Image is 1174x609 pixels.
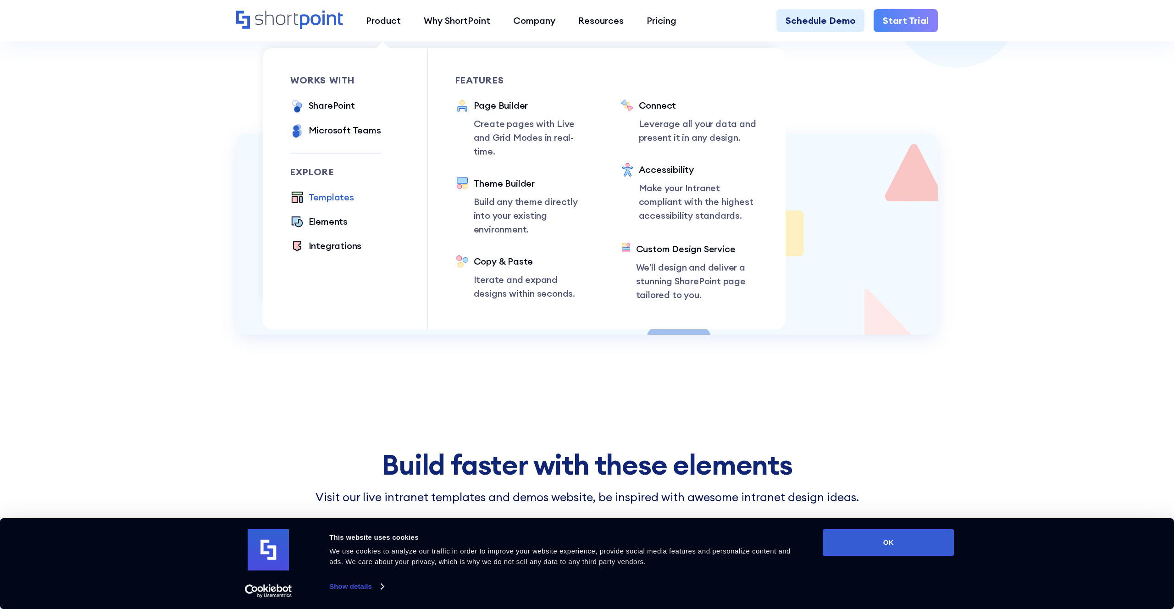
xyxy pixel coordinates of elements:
a: ConnectLeverage all your data and present it in any design. [620,99,758,144]
button: OK [823,529,954,556]
div: Custom Design Service [636,242,758,256]
a: Integrations [290,239,362,254]
div: Why ShortPoint [424,14,490,28]
div: Explore [290,167,382,177]
div: Pricing [647,14,676,28]
div: SharePoint [309,99,355,112]
div: works with [290,76,382,85]
a: Product [354,9,412,32]
a: Custom Design ServiceWe’ll design and deliver a stunning SharePoint page tailored to you. [620,242,758,302]
a: Copy & PasteIterate and expand designs within seconds. [455,255,593,300]
a: AccessibilityMake your Intranet compliant with the highest accessibility standards. [620,163,758,224]
a: Show details [329,580,383,593]
p: We’ll design and deliver a stunning SharePoint page tailored to you. [636,260,758,302]
div: Theme Builder [474,177,593,190]
a: Start Trial [874,9,938,32]
a: Microsoft Teams [290,123,381,139]
div: Microsoft Teams [309,123,381,137]
iframe: Chat Widget [1009,503,1174,609]
p: Iterate and expand designs within seconds. [474,273,593,300]
a: Schedule Demo [776,9,864,32]
div: Company [513,14,555,28]
div: Elements [309,215,348,228]
span: We use cookies to analyze our traffic in order to improve your website experience, provide social... [329,547,791,565]
div: Accessibility [639,163,758,177]
div: Integrations [309,239,362,253]
a: Home [236,11,343,30]
a: Elements [290,215,348,230]
a: Page BuilderCreate pages with Live and Grid Modes in real-time. [455,99,593,158]
a: SharePoint [290,99,355,114]
h2: Build faster with these elements [236,449,938,480]
a: Theme BuilderBuild any theme directly into your existing environment. [455,177,593,236]
a: Why ShortPoint [412,9,502,32]
a: Pricing [635,9,688,32]
a: Usercentrics Cookiebot - opens in a new window [228,584,309,598]
img: logo [248,529,289,570]
p: Make your Intranet compliant with the highest accessibility standards. [639,181,758,222]
div: This website uses cookies [329,532,802,543]
p: Create pages with Live and Grid Modes in real-time. [474,117,593,158]
a: Templates [290,190,354,205]
div: Copy & Paste [474,255,593,268]
a: Company [502,9,567,32]
div: Features [455,76,593,85]
p: Build any theme directly into your existing environment. [474,195,593,236]
a: Resources [567,9,635,32]
div: Connect [639,99,758,112]
p: Visit our live intranet templates and demos website, be inspired with awesome intranet design ideas. [236,489,938,506]
div: Product [366,14,401,28]
div: Page Builder [474,99,593,112]
p: Leverage all your data and present it in any design. [639,117,758,144]
div: Templates [309,190,354,204]
div: Resources [578,14,624,28]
